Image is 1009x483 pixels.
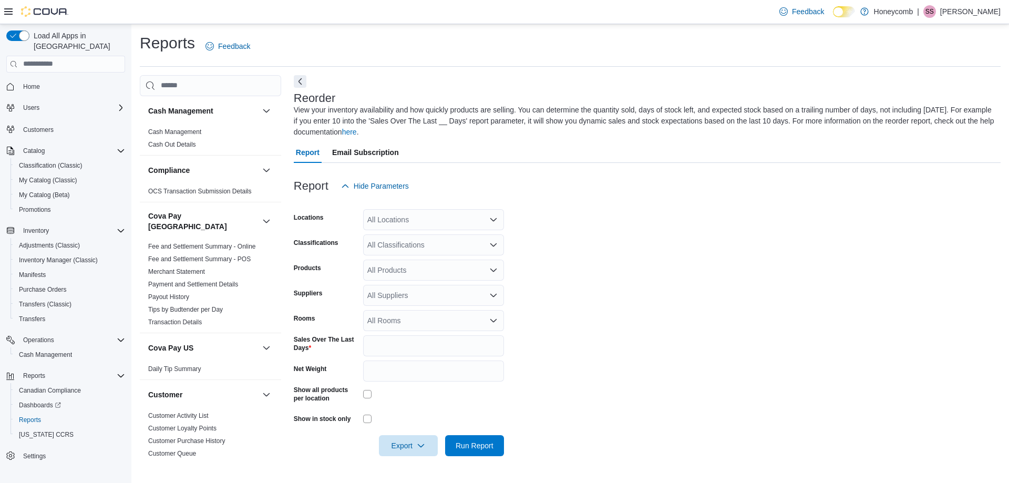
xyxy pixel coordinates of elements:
[11,347,129,362] button: Cash Management
[19,161,83,170] span: Classification (Classic)
[11,238,129,253] button: Adjustments (Classic)
[148,389,182,400] h3: Customer
[294,75,306,88] button: Next
[15,159,87,172] a: Classification (Classic)
[2,121,129,137] button: Customers
[148,268,205,276] span: Merchant Statement
[148,141,196,148] a: Cash Out Details
[148,128,201,136] a: Cash Management
[11,158,129,173] button: Classification (Classic)
[148,343,258,353] button: Cova Pay US
[23,227,49,235] span: Inventory
[148,140,196,149] span: Cash Out Details
[21,6,68,17] img: Cova
[148,305,223,314] span: Tips by Budtender per Day
[11,188,129,202] button: My Catalog (Beta)
[19,315,45,323] span: Transfers
[2,223,129,238] button: Inventory
[15,313,125,325] span: Transfers
[445,435,504,456] button: Run Report
[19,101,125,114] span: Users
[2,79,129,94] button: Home
[792,6,824,17] span: Feedback
[19,124,58,136] a: Customers
[19,256,98,264] span: Inventory Manager (Classic)
[148,424,217,433] span: Customer Loyalty Points
[260,105,273,117] button: Cash Management
[15,283,125,296] span: Purchase Orders
[11,253,129,268] button: Inventory Manager (Classic)
[148,412,209,420] span: Customer Activity List
[294,92,335,105] h3: Reorder
[148,106,213,116] h3: Cash Management
[201,36,254,57] a: Feedback
[260,164,273,177] button: Compliance
[19,191,70,199] span: My Catalog (Beta)
[148,449,196,458] span: Customer Queue
[925,5,934,18] span: SS
[19,369,49,382] button: Reports
[148,211,258,232] h3: Cova Pay [GEOGRAPHIC_DATA]
[148,412,209,419] a: Customer Activity List
[19,80,44,93] a: Home
[294,239,338,247] label: Classifications
[260,388,273,401] button: Customer
[379,435,438,456] button: Export
[19,101,44,114] button: Users
[15,283,71,296] a: Purchase Orders
[15,239,84,252] a: Adjustments (Classic)
[11,413,129,427] button: Reports
[11,383,129,398] button: Canadian Compliance
[2,100,129,115] button: Users
[23,452,46,460] span: Settings
[456,440,493,451] span: Run Report
[148,365,201,373] span: Daily Tip Summary
[15,348,125,361] span: Cash Management
[15,254,102,266] a: Inventory Manager (Classic)
[15,428,78,441] a: [US_STATE] CCRS
[15,189,74,201] a: My Catalog (Beta)
[218,41,250,52] span: Feedback
[11,297,129,312] button: Transfers (Classic)
[15,313,49,325] a: Transfers
[294,386,359,403] label: Show all products per location
[294,365,326,373] label: Net Weight
[148,188,252,195] a: OCS Transaction Submission Details
[15,348,76,361] a: Cash Management
[140,409,281,477] div: Customer
[2,333,129,347] button: Operations
[775,1,828,22] a: Feedback
[923,5,936,18] div: Silena Sparrow
[15,414,45,426] a: Reports
[19,241,80,250] span: Adjustments (Classic)
[148,293,189,301] span: Payout History
[19,224,53,237] button: Inventory
[148,165,258,176] button: Compliance
[19,401,61,409] span: Dashboards
[148,306,223,313] a: Tips by Budtender per Day
[29,30,125,52] span: Load All Apps in [GEOGRAPHIC_DATA]
[148,243,256,250] a: Fee and Settlement Summary - Online
[23,83,40,91] span: Home
[148,318,202,326] span: Transaction Details
[11,282,129,297] button: Purchase Orders
[148,293,189,301] a: Payout History
[2,448,129,464] button: Settings
[19,205,51,214] span: Promotions
[15,298,76,311] a: Transfers (Classic)
[19,122,125,136] span: Customers
[140,240,281,333] div: Cova Pay [GEOGRAPHIC_DATA]
[337,176,413,197] button: Hide Parameters
[19,300,71,309] span: Transfers (Classic)
[15,384,125,397] span: Canadian Compliance
[917,5,919,18] p: |
[148,450,196,457] a: Customer Queue
[148,343,193,353] h3: Cova Pay US
[140,126,281,155] div: Cash Management
[19,351,72,359] span: Cash Management
[489,266,498,274] button: Open list of options
[148,255,251,263] a: Fee and Settlement Summary - POS
[148,281,238,288] a: Payment and Settlement Details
